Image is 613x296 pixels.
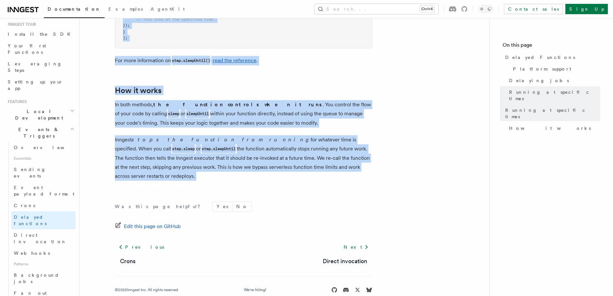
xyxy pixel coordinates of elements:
code: step.sleepUntil [201,146,237,152]
span: Edit this page on GitHub [124,222,181,231]
span: Inngest tour [5,22,36,27]
a: Contact sales [504,4,563,14]
span: Examples [108,6,143,12]
span: Background jobs [14,272,59,284]
span: AgentKit [151,6,185,12]
div: © 2025 Inngest Inc. All rights reserved. [115,287,179,292]
button: Events & Triggers [5,124,76,142]
span: Direct invocation [14,233,67,244]
span: // This runs at the specified time. [136,17,215,22]
span: Overview [14,145,80,150]
a: Background jobs [11,269,76,287]
p: Was this page helpful? [115,203,205,210]
a: Documentation [44,2,105,18]
a: Edit this page on GitHub [115,222,181,231]
a: Overview [11,142,76,153]
span: ); [123,36,127,40]
span: Setting up your app [8,79,63,91]
span: Essentials [11,153,76,164]
a: Sign Up [565,4,608,14]
a: Examples [105,2,147,17]
span: Leveraging Steps [8,61,62,73]
span: Platform support [513,66,571,72]
code: step.sleepUntil() [171,58,211,63]
a: Direct invocation [11,229,76,247]
h4: On this page [503,41,600,52]
a: Running at specific times [506,86,600,104]
strong: the function controls when it runs [153,101,323,108]
a: Leveraging Steps [5,58,76,76]
span: Delayed functions [14,215,47,226]
span: Running at specific times [509,89,600,102]
a: Install the SDK [5,28,76,40]
span: Features [5,99,27,104]
span: Sending events [14,167,46,178]
a: AgentKit [147,2,189,17]
a: Delayed Functions [503,52,600,63]
a: Your first Functions [5,40,76,58]
a: Setting up your app [5,76,76,94]
a: How it works [115,86,162,95]
span: Running at specific times [505,107,600,120]
span: Delaying jobs [509,77,569,84]
code: step.sleep [171,146,196,152]
em: stops the function from running [132,137,311,143]
button: Search...Ctrl+K [315,4,438,14]
kbd: Ctrl+K [420,6,434,12]
span: Fan out [14,291,47,296]
span: Event payload format [14,185,74,196]
a: Running at specific times [503,104,600,122]
a: We're hiring! [244,287,266,292]
span: Patterns [11,259,76,269]
a: How it works [506,122,600,134]
code: sleepUntil [185,111,210,117]
span: }); [123,23,130,28]
a: Delayed functions [11,211,76,229]
a: Event payload format [11,182,76,200]
span: Documentation [48,6,101,12]
button: Local Development [5,106,76,124]
p: For more information on . [115,56,372,65]
a: Direct invocation [323,257,367,266]
a: Platform support [510,63,600,75]
span: Local Development [5,108,70,121]
a: Crons [11,200,76,211]
button: Yes [213,202,232,211]
a: Crons [120,257,135,266]
span: } [123,30,125,34]
span: How it works [509,125,591,131]
button: No [232,202,252,211]
a: Delaying jobs [506,75,600,86]
span: Events & Triggers [5,126,70,139]
span: Delayed Functions [505,54,575,61]
span: Crons [14,203,35,208]
p: In both methods, . You control the flow of your code by calling or within your function directly,... [115,100,372,128]
a: Webhooks [11,247,76,259]
button: Toggle dark mode [478,5,493,13]
code: sleep [167,111,181,117]
a: Sending events [11,164,76,182]
span: Your first Functions [8,43,46,55]
p: Inngest for whatever time is specified. When you call or the function automatically stops running... [115,135,372,181]
a: Next [340,241,372,253]
span: Webhooks [14,251,50,256]
a: Previous [115,241,168,253]
span: Install the SDK [8,32,74,37]
a: read the reference [213,57,256,63]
